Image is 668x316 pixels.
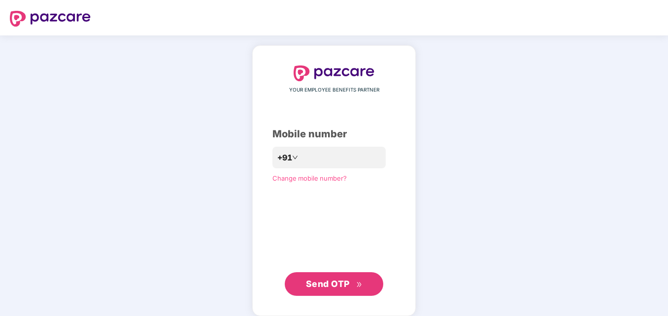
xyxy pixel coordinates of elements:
span: YOUR EMPLOYEE BENEFITS PARTNER [289,86,379,94]
span: Send OTP [306,279,350,289]
a: Change mobile number? [272,174,347,182]
button: Send OTPdouble-right [285,272,383,296]
span: +91 [277,152,292,164]
span: down [292,155,298,160]
div: Mobile number [272,126,396,142]
img: logo [294,65,374,81]
span: double-right [356,282,363,288]
img: logo [10,11,91,27]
